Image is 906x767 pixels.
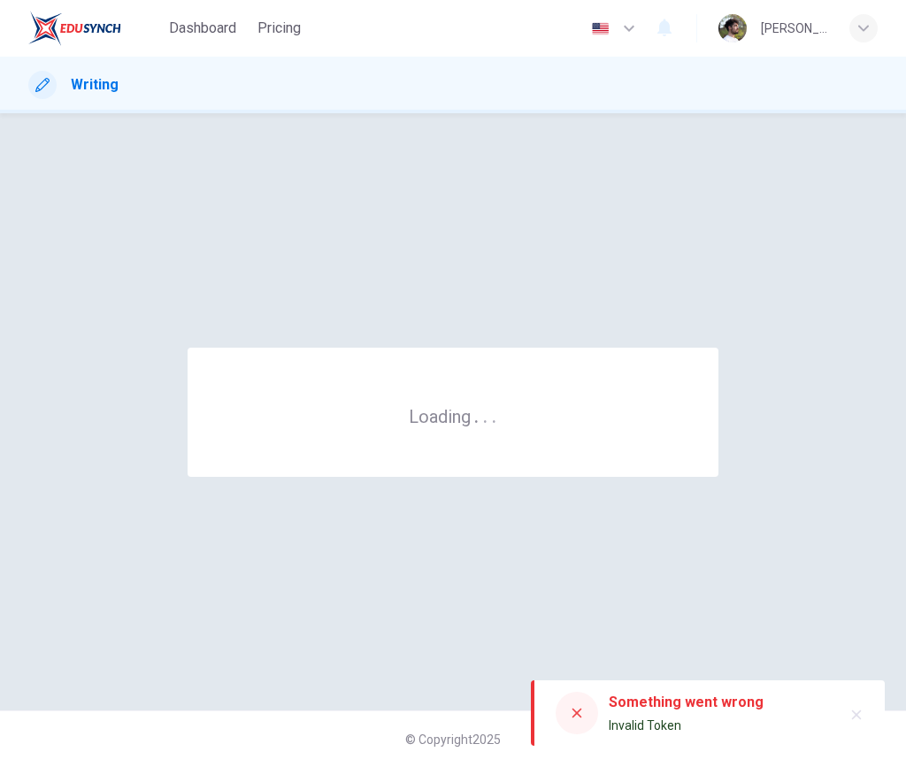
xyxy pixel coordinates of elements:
button: Pricing [250,12,308,44]
img: en [589,22,611,35]
h1: Writing [71,74,119,96]
img: EduSynch logo [28,11,121,46]
div: [PERSON_NAME] [761,18,828,39]
span: © Copyright 2025 [405,732,501,747]
h6: . [491,400,497,429]
h6: Loading [409,404,497,427]
button: Dashboard [162,12,243,44]
span: Dashboard [169,18,236,39]
img: Profile picture [718,14,747,42]
span: Invalid Token [609,718,681,732]
a: EduSynch logo [28,11,162,46]
span: Pricing [257,18,301,39]
h6: . [473,400,480,429]
div: Something went wrong [609,692,764,713]
h6: . [482,400,488,429]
